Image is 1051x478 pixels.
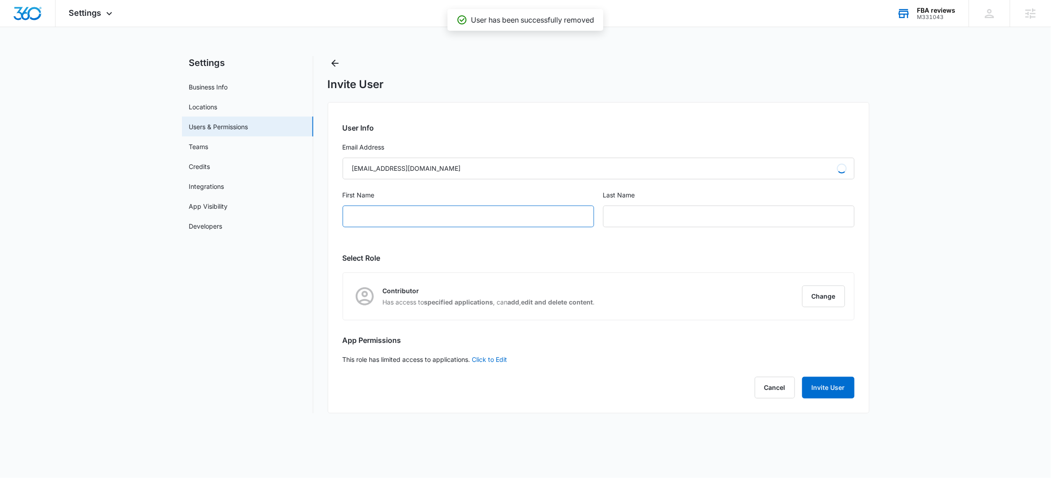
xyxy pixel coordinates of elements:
div: account name [917,7,956,14]
label: First Name [343,190,594,200]
a: Teams [189,142,209,151]
button: Invite User [802,377,855,398]
a: App Visibility [189,202,228,211]
h2: Select Role [343,253,855,263]
strong: add [508,298,520,306]
h2: App Permissions [343,335,855,346]
div: account id [917,14,956,20]
h2: Settings [182,56,313,70]
span: Settings [69,8,102,18]
strong: specified applications [424,298,493,306]
a: Credits [189,162,210,171]
a: Locations [189,102,218,112]
p: Has access to , can , . [383,297,595,307]
label: Last Name [603,190,855,200]
a: Click to Edit [472,356,507,363]
p: Contributor [383,286,595,295]
div: This role has limited access to applications. [328,102,870,413]
h1: Invite User [328,78,384,91]
button: Back [328,56,342,70]
h2: User Info [343,122,855,133]
button: Change [802,286,845,307]
p: User has been successfully removed [471,14,595,25]
a: Integrations [189,182,224,191]
button: Cancel [755,377,795,398]
a: Developers [189,221,223,231]
a: Users & Permissions [189,122,248,131]
strong: edit and delete content [521,298,593,306]
label: Email Address [343,142,855,152]
a: Business Info [189,82,228,92]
